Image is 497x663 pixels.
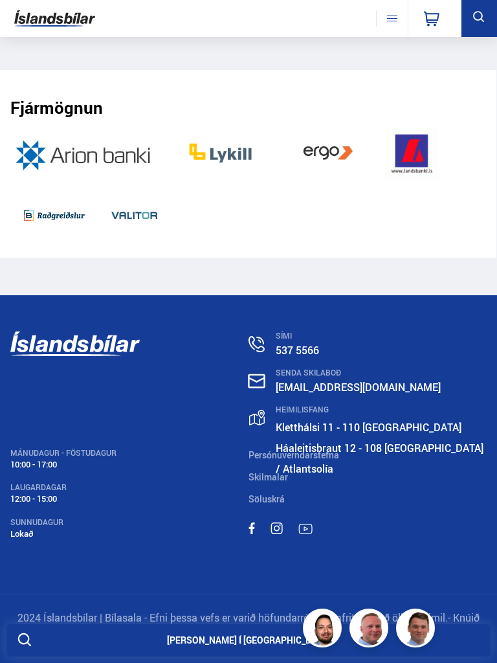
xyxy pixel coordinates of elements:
[351,611,390,649] img: siFngHWaQ9KaOqBr.png
[10,127,160,179] img: JD2k8JnpGOQahQK4.jpg
[271,523,283,534] img: MACT0LfU9bBTv6h5.svg
[10,189,98,242] img: Q6scqEcgeIsegZqD.png
[10,518,248,527] div: SUNNUDAGUR
[398,611,437,649] img: FbJEzSuNWCJXmdc-.webp
[276,380,441,394] a: [EMAIL_ADDRESS][DOMAIN_NAME]
[248,493,285,505] a: Söluskrá
[10,449,248,458] div: MÁNUDAGUR - FÖSTUDAGUR
[276,405,487,414] div: HEIMILISFANG
[276,368,487,377] div: SENDA SKILABOÐ
[10,494,248,504] div: 12:00 - 15:00
[10,5,49,44] button: Opna LiveChat spjallviðmót
[298,524,313,534] img: TPE2foN3MBv8dG_-.svg
[10,529,248,539] div: Lokað
[248,471,288,483] a: Skilmalar
[248,449,339,461] a: Persónuverndarstefna
[248,336,265,352] img: n0V2lOsqF3l1V2iz.svg
[108,189,160,242] img: E9fuHPJvVlxE10Um.png
[276,343,319,357] a: 537 5566
[248,523,255,534] img: sWpC3iNHV7nfMC_m.svg
[249,410,265,426] img: gp4YpyYFnEr45R34.svg
[276,331,487,341] div: SÍMI
[276,420,461,434] a: Kletthálsi 11 - 110 [GEOGRAPHIC_DATA]
[10,98,103,117] h3: Fjármögnun
[305,611,344,649] img: nhp88E3Fdnt1Opn2.png
[280,127,376,179] img: vb19vGOeIT05djEB.jpg
[10,483,248,492] div: LAUGARDAGAR
[6,624,491,657] div: [PERSON_NAME] í [GEOGRAPHIC_DATA]
[10,611,487,640] p: 2024 Íslandsbílar | Bílasala - Efni þessa vefs er varið höfundarrétti og afritun með öllu óheimil.
[276,441,483,476] a: Háaleitisbraut 12 - 108 [GEOGRAPHIC_DATA] / Atlantsolía
[248,374,265,388] img: nHj8e-n-aHgjukTg.svg
[10,331,140,357] img: RC5DjK_-UPa_dvid.svg
[14,5,95,32] img: G0Ugv5HjCgRt.svg
[10,460,248,469] div: 10:00 - 17:00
